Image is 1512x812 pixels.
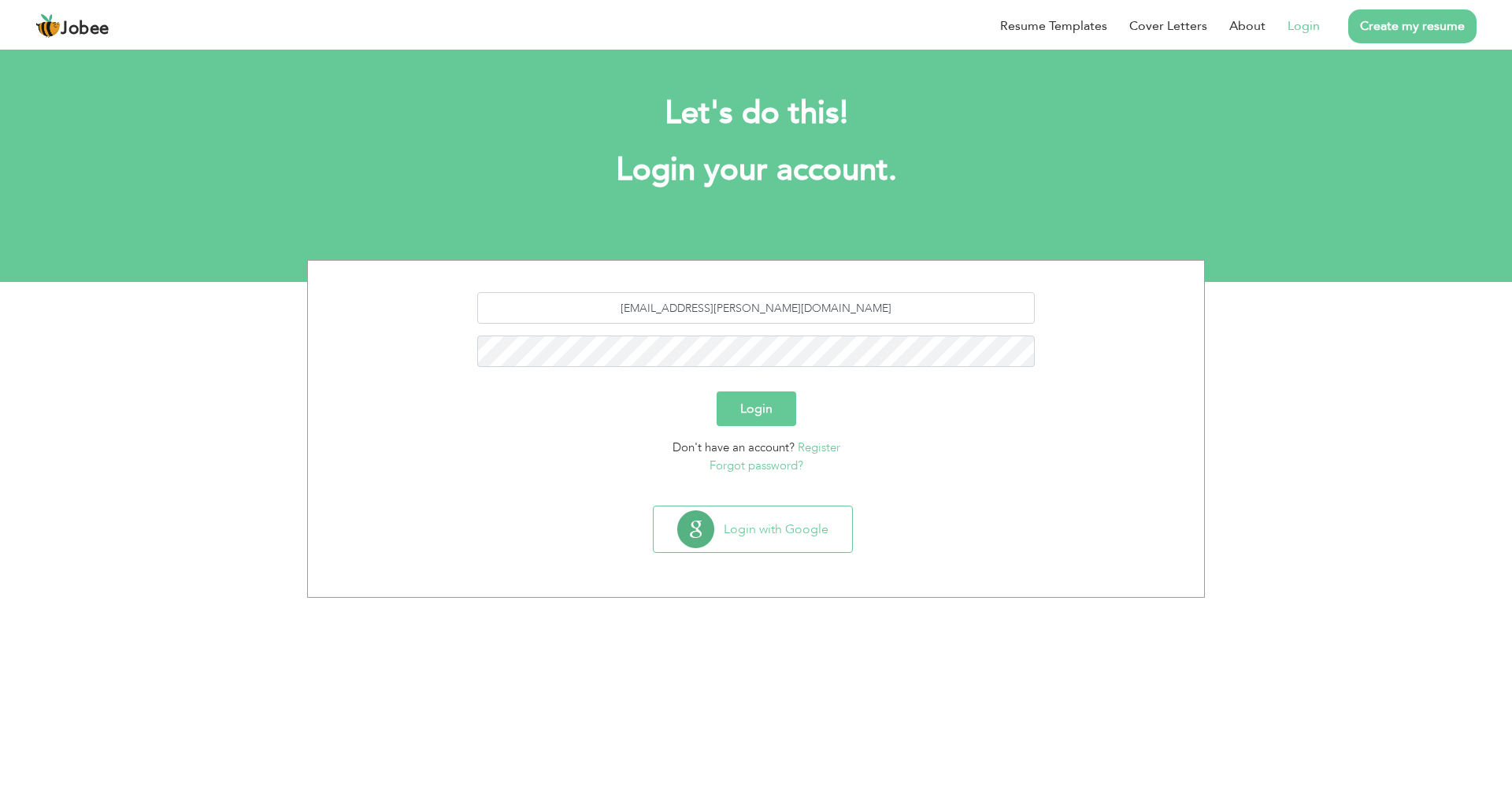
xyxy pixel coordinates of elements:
span: Don't have an account? [673,439,795,455]
a: Jobee [35,13,109,39]
input: Email [477,292,1036,324]
span: Jobee [61,20,109,38]
a: Create my resume [1348,9,1477,43]
img: jobee.io [35,13,61,39]
a: Login [1288,17,1320,35]
a: About [1229,17,1266,35]
a: Register [798,439,840,455]
button: Login [717,391,796,426]
a: Cover Letters [1129,17,1207,35]
a: Resume Templates [1000,17,1107,35]
h1: Login your account. [331,150,1181,191]
button: Login with Google [654,506,852,552]
a: Forgot password? [710,458,803,473]
h2: Let's do this! [331,93,1181,134]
